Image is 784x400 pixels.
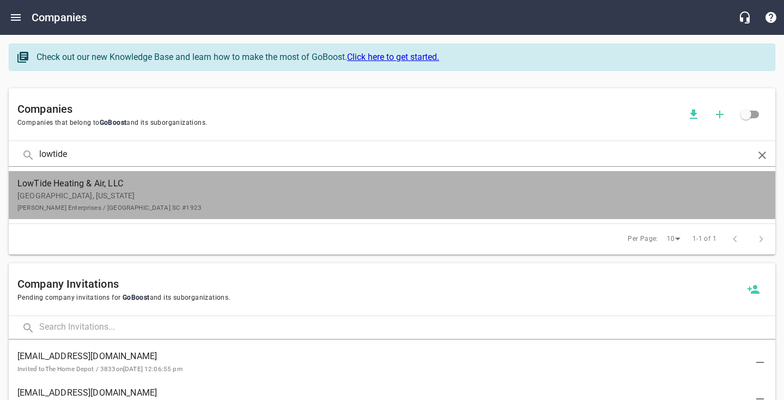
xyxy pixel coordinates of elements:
[17,350,749,363] span: [EMAIL_ADDRESS][DOMAIN_NAME]
[100,119,127,126] span: GoBoost
[39,316,775,340] input: Search Invitations...
[663,232,684,246] div: 10
[740,276,767,302] button: Invite a new company
[17,118,680,129] span: Companies that belong to and its suborganizations.
[32,9,87,26] h6: Companies
[17,204,202,211] small: [PERSON_NAME] Enterprises / [GEOGRAPHIC_DATA] SC #1923
[3,4,29,31] button: Open drawer
[17,177,749,190] span: LowTide Heating & Air, LLC
[747,349,773,375] button: Delete Invitation
[17,100,680,118] h6: Companies
[17,365,183,373] small: Invited to The Home Depot / 3833 on [DATE] 12:06:55 pm
[39,143,745,167] input: Search Companies...
[707,101,733,128] button: Add a new company
[680,101,707,128] button: Download companies
[347,52,439,62] a: Click here to get started.
[733,101,759,128] span: Click to view all companies
[758,4,784,31] button: Support Portal
[692,234,716,245] span: 1-1 of 1
[9,171,775,219] a: LowTide Heating & Air, LLC[GEOGRAPHIC_DATA], [US_STATE][PERSON_NAME] Enterprises / [GEOGRAPHIC_DA...
[732,4,758,31] button: Live Chat
[37,51,764,64] div: Check out our new Knowledge Base and learn how to make the most of GoBoost.
[17,293,740,304] span: Pending company invitations for and its suborganizations.
[17,386,749,399] span: [EMAIL_ADDRESS][DOMAIN_NAME]
[17,275,740,293] h6: Company Invitations
[17,190,749,213] p: [GEOGRAPHIC_DATA], [US_STATE]
[120,294,149,301] span: GoBoost
[628,234,658,245] span: Per Page:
